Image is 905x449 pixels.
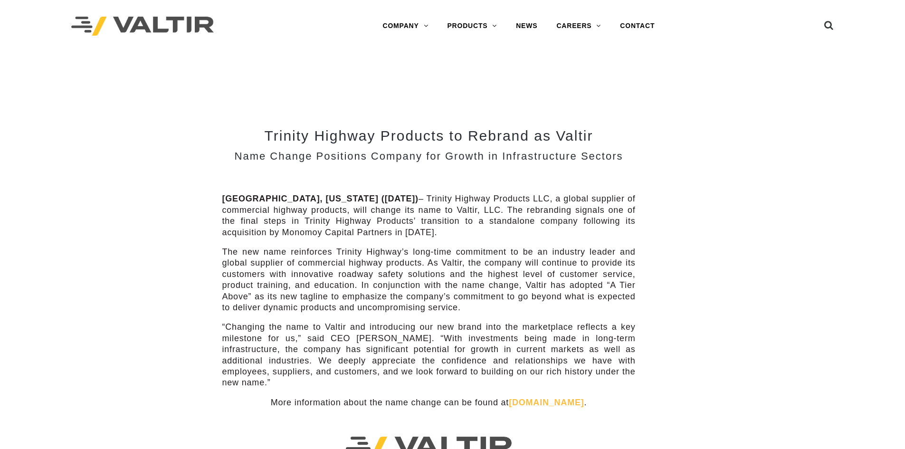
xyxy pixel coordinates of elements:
p: “Changing the name to Valtir and introducing our new brand into the marketplace reflects a key mi... [222,322,636,388]
h3: Name Change Positions Company for Growth in Infrastructure Sectors [222,151,636,162]
a: [DOMAIN_NAME] [509,398,584,407]
strong: [GEOGRAPHIC_DATA], [US_STATE] ([DATE]) [222,194,419,203]
p: – Trinity Highway Products LLC, a global supplier of commercial highway products, will change its... [222,193,636,238]
h2: Trinity Highway Products to Rebrand as Valtir [222,128,636,143]
a: NEWS [506,17,547,36]
a: COMPANY [373,17,438,36]
img: Valtir [71,17,214,36]
a: PRODUCTS [438,17,506,36]
a: CONTACT [610,17,664,36]
p: More information about the name change can be found at . [222,397,636,408]
a: CAREERS [547,17,610,36]
p: The new name reinforces Trinity Highway’s long-time commitment to be an industry leader and globa... [222,247,636,313]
